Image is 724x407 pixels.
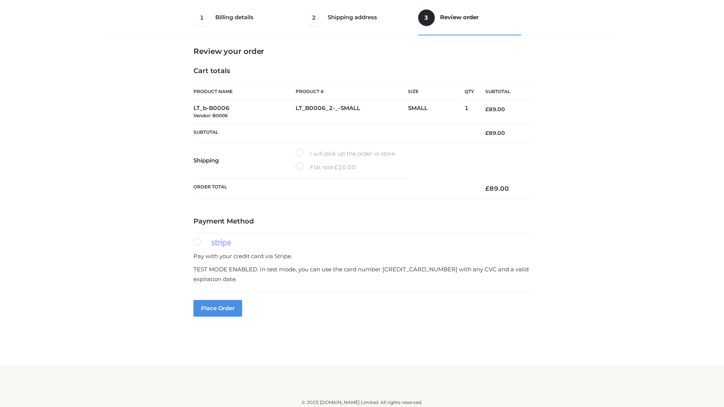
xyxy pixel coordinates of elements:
td: LT_B0006_2-_-SMALL [296,100,408,124]
th: Shipping [193,142,296,179]
bdi: 20.00 [334,164,356,171]
h3: Review your order [193,47,531,56]
th: Product Name [193,83,296,100]
span: £ [485,130,489,136]
span: £ [334,164,338,171]
h4: Payment Method [193,217,531,226]
td: 1 [465,100,474,124]
span: £ [485,106,489,113]
label: I will pick up the order in store. [296,149,396,159]
td: SMALL [408,100,465,124]
small: Vendor: B0006 [193,113,228,118]
th: Subtotal [193,124,474,142]
th: Size [408,83,461,100]
th: Qty [465,83,474,100]
td: LT_b-B0006 [193,100,296,124]
p: Pay with your credit card via Stripe. [193,251,531,261]
bdi: 89.00 [485,106,505,113]
label: Flat rate: [296,162,356,172]
p: TEST MODE ENABLED. In test mode, you can use the card number [CREDIT_CARD_NUMBER] with any CVC an... [193,265,531,284]
th: Product # [296,83,408,100]
bdi: 89.00 [485,185,509,192]
h4: Cart totals [193,67,531,75]
th: Subtotal [474,83,531,100]
div: © 2025 [DOMAIN_NAME] Limited. All rights reserved. [112,399,612,406]
span: £ [485,185,489,192]
button: Place order [193,300,242,317]
bdi: 89.00 [485,130,505,136]
th: Order Total [193,179,474,199]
